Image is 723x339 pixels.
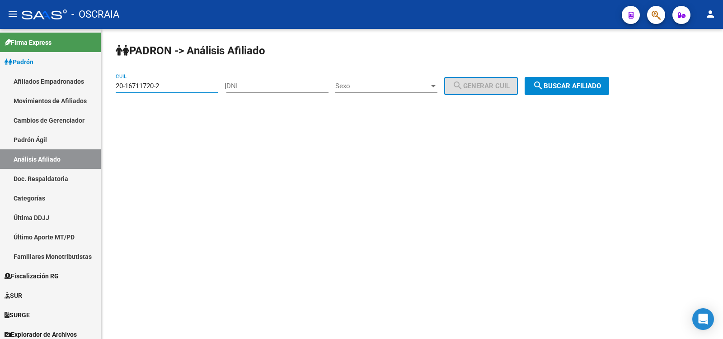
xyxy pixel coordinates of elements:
[71,5,119,24] span: - OSCRAIA
[5,57,33,67] span: Padrón
[452,80,463,91] mat-icon: search
[5,291,22,301] span: SUR
[116,44,265,57] strong: PADRON -> Análisis Afiliado
[692,308,714,330] div: Open Intercom Messenger
[5,38,52,48] span: Firma Express
[525,77,609,95] button: Buscar afiliado
[444,77,518,95] button: Generar CUIL
[225,82,525,90] div: |
[5,271,59,281] span: Fiscalización RG
[5,310,30,320] span: SURGE
[335,82,429,90] span: Sexo
[533,80,544,91] mat-icon: search
[533,82,601,90] span: Buscar afiliado
[452,82,510,90] span: Generar CUIL
[705,9,716,19] mat-icon: person
[7,9,18,19] mat-icon: menu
